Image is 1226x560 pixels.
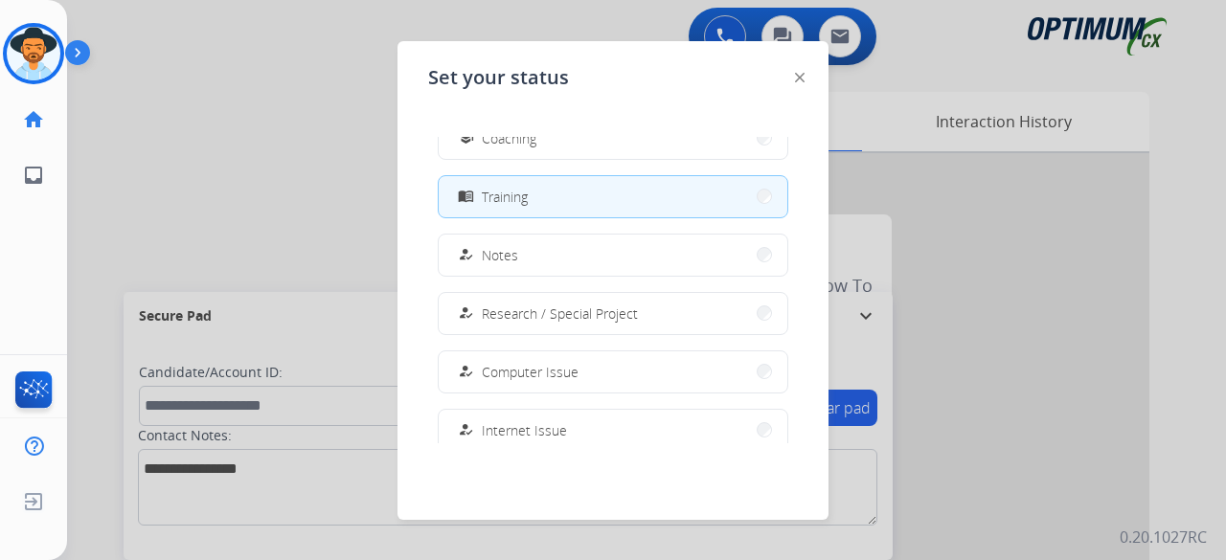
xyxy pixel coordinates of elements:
mat-icon: how_to_reg [458,422,474,438]
p: 0.20.1027RC [1120,526,1207,549]
img: avatar [7,27,60,80]
mat-icon: home [22,108,45,131]
span: Computer Issue [482,362,579,382]
span: Coaching [482,128,536,148]
button: Notes [439,235,787,276]
mat-icon: how_to_reg [458,305,474,322]
button: Internet Issue [439,410,787,451]
span: Training [482,187,528,207]
button: Computer Issue [439,351,787,392]
span: Research / Special Project [482,303,638,324]
img: close-button [795,73,805,82]
span: Notes [482,245,518,265]
span: Set your status [428,64,569,91]
mat-icon: school [458,130,474,146]
mat-icon: how_to_reg [458,364,474,380]
span: Internet Issue [482,420,567,440]
mat-icon: how_to_reg [458,247,474,263]
button: Research / Special Project [439,293,787,334]
button: Training [439,176,787,217]
mat-icon: inbox [22,164,45,187]
button: Coaching [439,118,787,159]
mat-icon: menu_book [458,189,474,205]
